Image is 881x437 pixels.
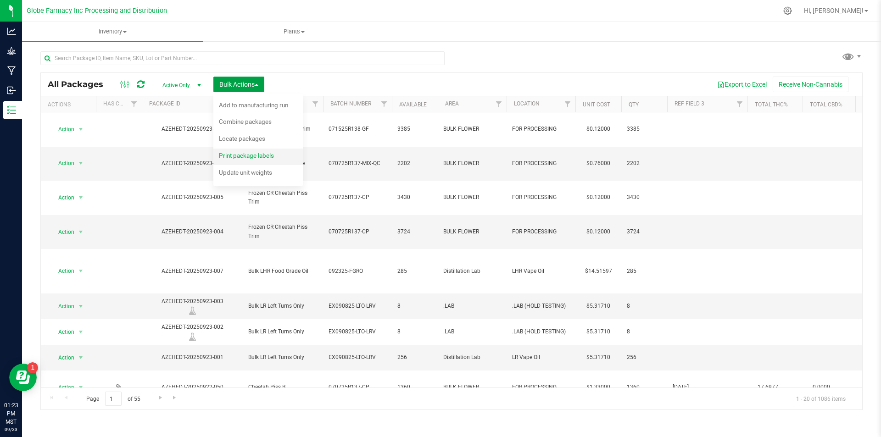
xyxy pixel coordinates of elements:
[399,101,427,108] a: Available
[48,79,112,89] span: All Packages
[732,96,747,112] a: Filter
[575,293,621,319] td: $5.31710
[127,96,142,112] a: Filter
[219,135,265,142] span: Locate packages
[9,364,37,391] iframe: Resource center
[329,159,386,168] span: 070725R137-MIX-QC
[50,265,75,277] span: Action
[204,28,384,36] span: Plants
[27,7,167,15] span: Globe Farmacy Inc Processing and Distribution
[75,265,87,277] span: select
[75,226,87,238] span: select
[443,302,501,310] span: .LAB
[575,345,621,371] td: $5.31710
[140,125,244,133] div: AZEHEDT-20250923-008
[308,96,323,112] a: Filter
[512,125,570,133] span: FOR PROCESSING
[248,353,318,362] span: Bulk LR Left Turns Only
[575,112,621,147] td: $0.12000
[810,101,842,108] a: Total CBD%
[512,383,570,392] span: FOR PROCESSING
[397,353,432,362] span: 256
[213,77,264,92] button: Bulk Actions
[4,426,18,433] p: 09/23
[75,351,87,364] span: select
[248,223,318,240] span: Frozen CR Cheetah Piss Trim
[48,101,92,108] div: Actions
[50,123,75,136] span: Action
[560,96,575,112] a: Filter
[203,22,385,41] a: Plants
[673,383,742,392] span: [DATE]
[627,159,662,168] span: 2202
[248,302,318,310] span: Bulk LR Left Turns Only
[168,392,182,404] a: Go to the last page
[22,22,203,41] a: Inventory
[140,323,244,341] div: AZEHEDT-20250923-002
[154,392,167,404] a: Go to the next page
[219,81,258,88] span: Bulk Actions
[575,215,621,249] td: $0.12000
[445,100,459,107] a: Area
[329,383,386,392] span: 070725R137-CP
[330,100,371,107] a: Batch Number
[512,302,570,310] span: .LAB (HOLD TESTING)
[782,6,793,15] div: Manage settings
[575,371,621,405] td: $1.33000
[7,105,16,115] inline-svg: Inventory
[75,326,87,338] span: select
[583,101,610,108] a: Unit Cost
[627,193,662,202] span: 3430
[219,118,272,125] span: Combine packages
[96,96,142,112] th: Has COA
[7,46,16,55] inline-svg: Grow
[329,227,386,236] span: 070725R137-CP
[75,157,87,170] span: select
[397,383,432,392] span: 1360
[397,327,432,336] span: 8
[512,353,570,362] span: LR Vape Oil
[7,27,16,36] inline-svg: Analytics
[248,189,318,206] span: Frozen CR Cheetah Piss Trim
[75,123,87,136] span: select
[443,159,501,168] span: BULK FLOWER
[75,300,87,313] span: select
[219,152,274,159] span: Print package labels
[75,381,87,394] span: select
[804,7,864,14] span: Hi, [PERSON_NAME]!
[329,125,386,133] span: 071525R138-GF
[397,193,432,202] span: 3430
[329,193,386,202] span: 070725R137-CP
[248,267,318,276] span: Bulk LHR Food Grade Oil
[443,327,501,336] span: .LAB
[627,125,662,133] span: 3385
[397,125,432,133] span: 3385
[7,86,16,95] inline-svg: Inbound
[512,267,570,276] span: LHR Vape Oil
[675,100,704,107] a: Ref Field 3
[443,125,501,133] span: BULK FLOWER
[22,28,203,36] span: Inventory
[627,383,662,392] span: 1360
[627,353,662,362] span: 256
[755,101,788,108] a: Total THC%
[443,383,501,392] span: BULK FLOWER
[78,392,148,406] span: Page of 55
[753,381,783,394] span: 17.6977
[627,327,662,336] span: 8
[219,169,272,176] span: Update unit weights
[50,351,75,364] span: Action
[575,319,621,345] td: $5.31710
[50,381,75,394] span: Action
[50,326,75,338] span: Action
[789,392,853,405] span: 1 - 20 of 1086 items
[50,226,75,238] span: Action
[575,249,621,293] td: $14.51597
[140,383,244,392] div: AZEHEDT-20250922-050
[248,383,318,392] span: Cheetah Piss B
[443,267,501,276] span: Distillation Lab
[443,227,501,236] span: BULK FLOWER
[27,362,38,373] iframe: Resource center unread badge
[140,193,244,202] div: AZEHEDT-20250923-005
[219,101,288,109] span: Add to manufacturing run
